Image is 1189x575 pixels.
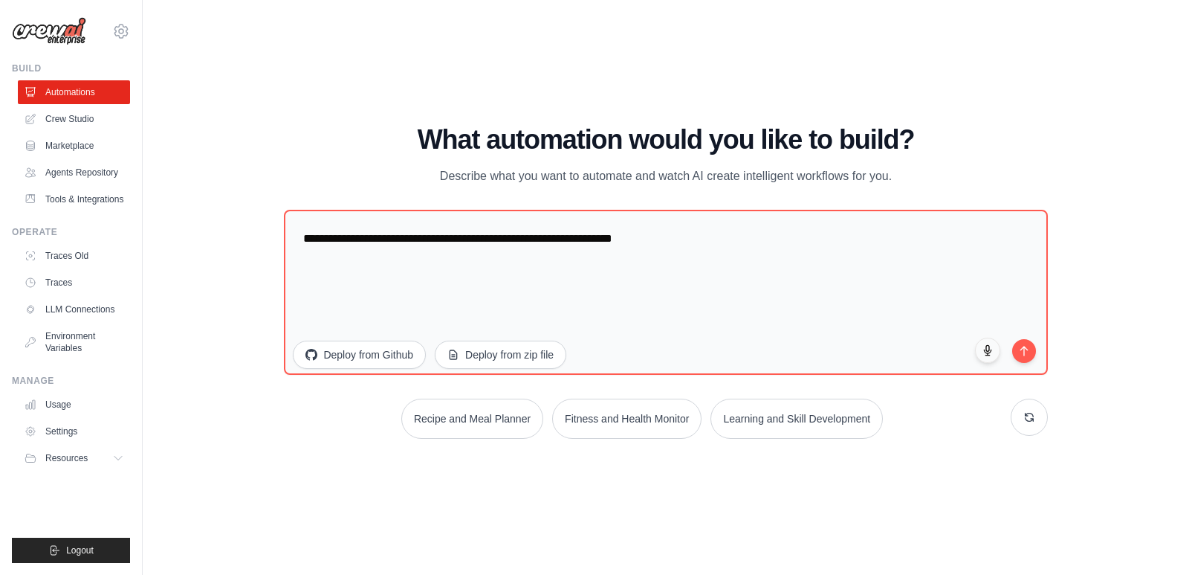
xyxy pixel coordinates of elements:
span: Resources [45,452,88,464]
span: Logout [66,545,94,556]
div: Operate [12,226,130,238]
a: Usage [18,393,130,417]
button: Fitness and Health Monitor [552,399,702,439]
a: Settings [18,420,130,443]
a: Environment Variables [18,324,130,360]
button: Deploy from Github [293,341,426,369]
button: Deploy from zip file [435,341,566,369]
a: Traces [18,271,130,295]
button: Learning and Skill Development [710,399,883,439]
a: Agents Repository [18,161,130,184]
a: LLM Connections [18,298,130,321]
a: Automations [18,80,130,104]
button: Recipe and Meal Planner [401,399,543,439]
p: Describe what you want to automate and watch AI create intelligent workflows for you. [416,167,916,186]
a: Tools & Integrations [18,187,130,211]
img: Logo [12,17,86,45]
iframe: Chat Widget [1115,504,1189,575]
h1: What automation would you like to build? [284,125,1047,155]
a: Crew Studio [18,107,130,131]
a: Traces Old [18,244,130,268]
button: Logout [12,538,130,563]
div: Manage [12,375,130,387]
a: Marketplace [18,134,130,158]
div: Build [12,62,130,74]
button: Resources [18,446,130,470]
